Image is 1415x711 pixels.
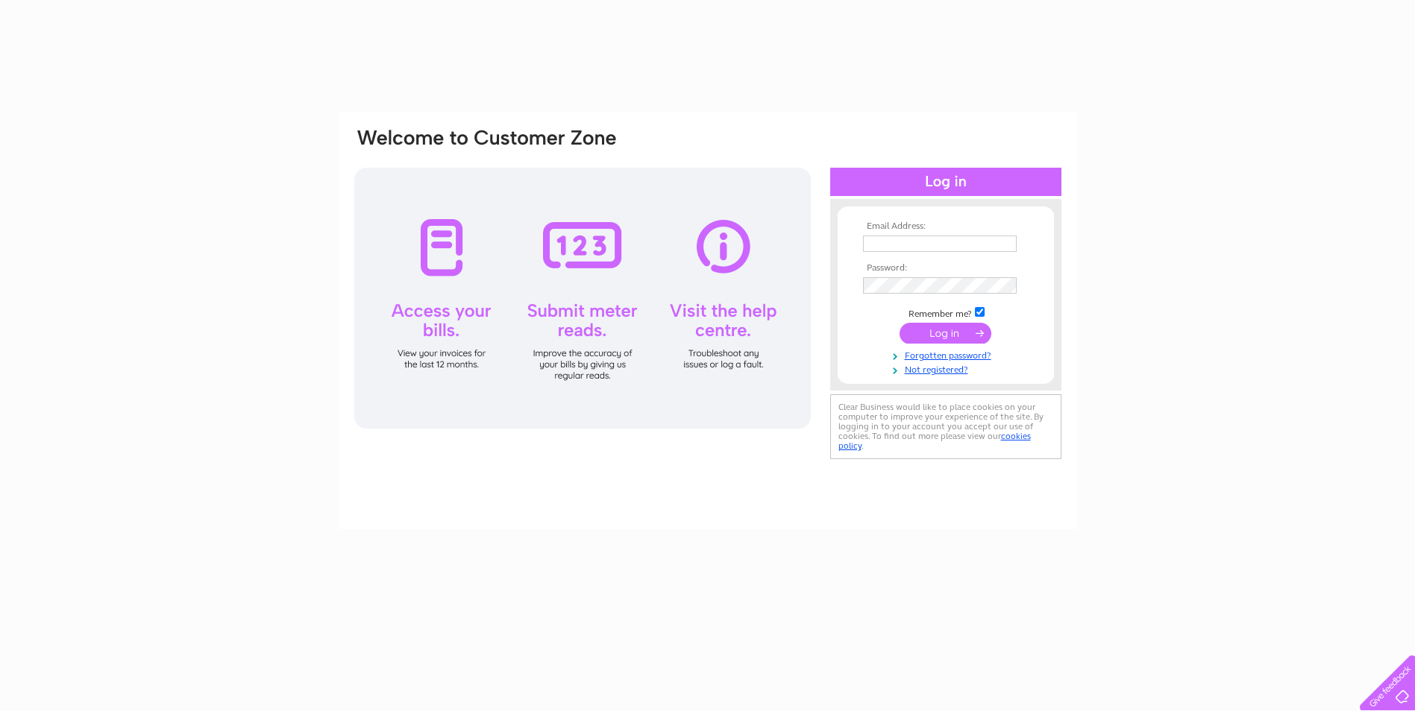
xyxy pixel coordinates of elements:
[900,323,991,344] input: Submit
[863,361,1032,376] a: Not registered?
[838,431,1031,451] a: cookies policy
[863,347,1032,361] a: Forgotten password?
[859,221,1032,232] th: Email Address:
[859,305,1032,320] td: Remember me?
[859,263,1032,274] th: Password:
[830,394,1061,459] div: Clear Business would like to place cookies on your computer to improve your experience of the sit...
